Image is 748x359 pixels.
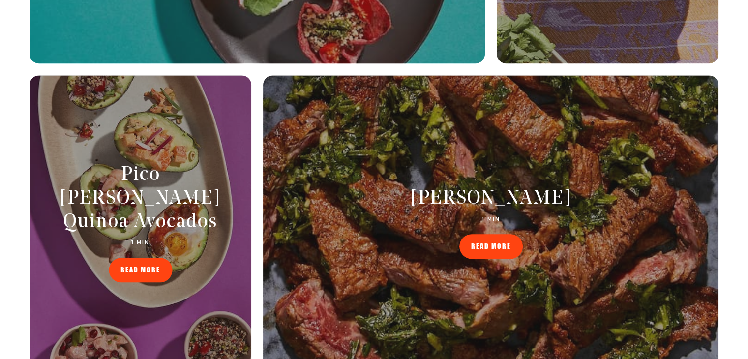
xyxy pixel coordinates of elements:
h2: Pico [PERSON_NAME] Quinoa Avocados [45,163,236,234]
span: READ MORE [471,243,511,250]
p: 1 MIN [45,240,236,246]
span: READ MORE [120,267,160,273]
p: 1 MIN [365,216,617,222]
a: READ MORE [459,234,523,259]
a: READ MORE [109,258,172,282]
h2: [PERSON_NAME] [365,187,617,210]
